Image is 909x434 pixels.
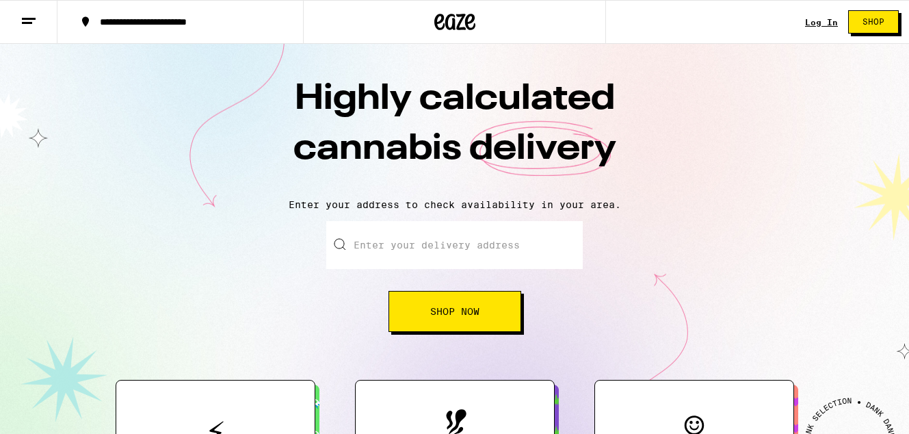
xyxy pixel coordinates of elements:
a: Log In [805,18,838,27]
a: Shop [838,10,909,34]
h1: Highly calculated cannabis delivery [215,75,694,188]
button: Shop Now [388,291,521,332]
p: Enter your address to check availability in your area. [14,199,895,210]
button: Shop [848,10,899,34]
span: Shop [862,18,884,26]
span: Shop Now [430,307,479,316]
input: Enter your delivery address [326,221,583,269]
